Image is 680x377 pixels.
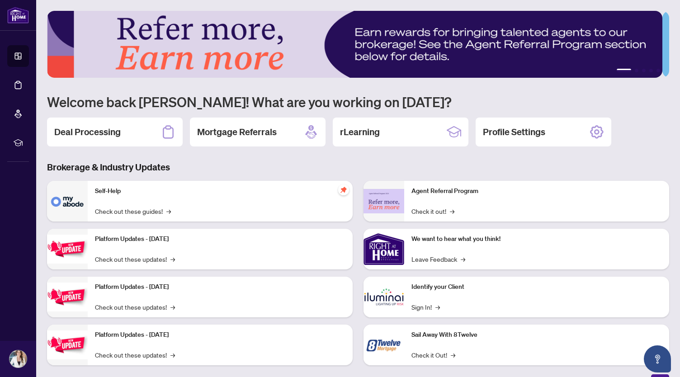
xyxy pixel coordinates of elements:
p: Identify your Client [411,282,662,292]
span: → [166,206,171,216]
img: Agent Referral Program [364,189,404,214]
p: Sail Away With 8Twelve [411,330,662,340]
h1: Welcome back [PERSON_NAME]! What are you working on [DATE]? [47,93,669,110]
span: → [170,254,175,264]
img: Profile Icon [9,350,27,368]
button: Open asap [644,345,671,372]
a: Check out these guides!→ [95,206,171,216]
h2: rLearning [340,126,380,138]
img: Identify your Client [364,277,404,317]
img: Platform Updates - June 23, 2025 [47,330,88,359]
a: Sign In!→ [411,302,440,312]
span: → [451,350,455,360]
a: Leave Feedback→ [411,254,465,264]
button: 1 [617,69,631,72]
button: 5 [656,69,660,72]
span: → [461,254,465,264]
a: Check out these updates!→ [95,254,175,264]
p: We want to hear what you think! [411,234,662,244]
span: → [435,302,440,312]
img: Slide 0 [47,11,662,78]
button: 2 [635,69,638,72]
span: pushpin [338,184,349,195]
p: Self-Help [95,186,345,196]
a: Check out these updates!→ [95,350,175,360]
p: Agent Referral Program [411,186,662,196]
p: Platform Updates - [DATE] [95,330,345,340]
img: logo [7,7,29,24]
img: We want to hear what you think! [364,229,404,269]
h2: Mortgage Referrals [197,126,277,138]
img: Self-Help [47,181,88,221]
button: 3 [642,69,646,72]
button: 4 [649,69,653,72]
span: → [450,206,454,216]
img: Sail Away With 8Twelve [364,325,404,365]
h3: Brokerage & Industry Updates [47,161,669,174]
a: Check out these updates!→ [95,302,175,312]
a: Check it Out!→ [411,350,455,360]
span: → [170,302,175,312]
p: Platform Updates - [DATE] [95,282,345,292]
p: Platform Updates - [DATE] [95,234,345,244]
h2: Deal Processing [54,126,121,138]
span: → [170,350,175,360]
h2: Profile Settings [483,126,545,138]
img: Platform Updates - July 21, 2025 [47,235,88,263]
a: Check it out!→ [411,206,454,216]
img: Platform Updates - July 8, 2025 [47,283,88,311]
